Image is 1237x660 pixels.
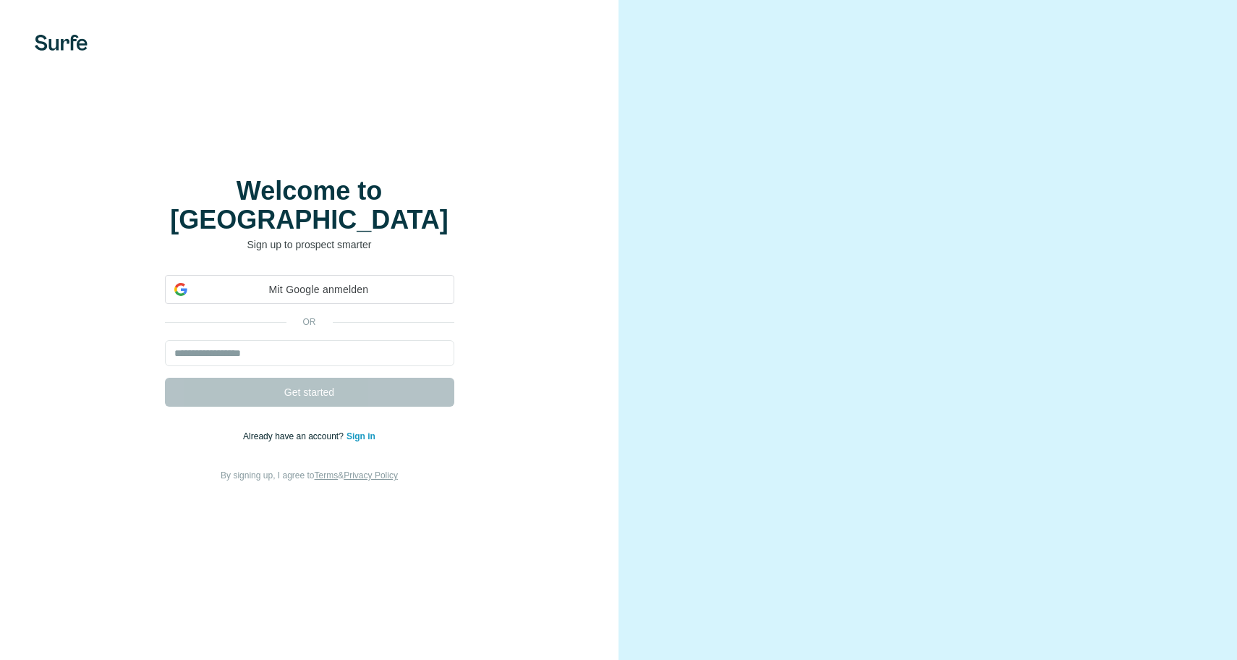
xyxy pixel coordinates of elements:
[165,275,454,304] div: Mit Google anmelden
[193,282,445,297] span: Mit Google anmelden
[315,470,339,481] a: Terms
[344,470,398,481] a: Privacy Policy
[221,470,398,481] span: By signing up, I agree to &
[347,431,375,441] a: Sign in
[286,316,333,329] p: or
[243,431,347,441] span: Already have an account?
[165,237,454,252] p: Sign up to prospect smarter
[165,177,454,234] h1: Welcome to [GEOGRAPHIC_DATA]
[35,35,88,51] img: Surfe's logo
